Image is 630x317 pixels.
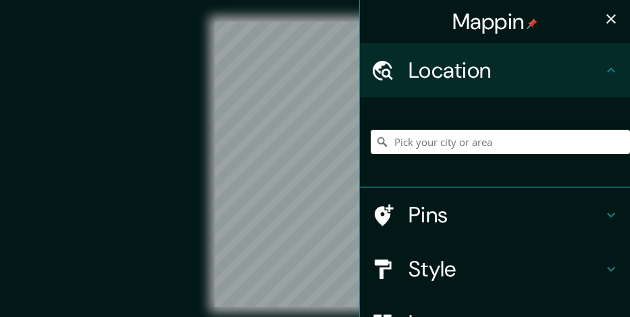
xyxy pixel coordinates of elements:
[409,255,603,283] h4: Style
[409,57,603,84] h4: Location
[360,188,630,242] div: Pins
[360,43,630,97] div: Location
[360,242,630,296] div: Style
[452,8,538,35] h4: Mappin
[409,201,603,228] h4: Pins
[215,22,416,307] canvas: Map
[510,264,615,302] iframe: Help widget launcher
[527,18,537,29] img: pin-icon.png
[371,130,630,154] input: Pick your city or area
